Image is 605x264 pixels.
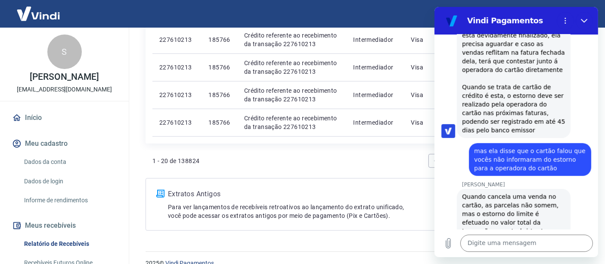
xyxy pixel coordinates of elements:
[168,189,490,199] p: Extratos Antigos
[353,35,397,44] p: Intermediador
[428,154,442,168] a: Previous page
[21,173,118,190] a: Dados de login
[208,35,230,44] p: 185766
[564,6,595,22] button: Sair
[21,235,118,253] a: Relatório de Recebíveis
[159,118,195,127] p: 227610213
[434,7,598,257] iframe: Janela de mensagens
[208,63,230,72] p: 185766
[21,153,118,171] a: Dados da conta
[411,91,445,99] p: Visa
[10,108,118,127] a: Início
[17,85,112,94] p: [EMAIL_ADDRESS][DOMAIN_NAME]
[208,91,230,99] p: 185766
[411,118,445,127] p: Visa
[353,118,397,127] p: Intermediador
[208,118,230,127] p: 185766
[353,63,397,72] p: Intermediador
[159,35,195,44] p: 227610213
[30,72,99,82] p: [PERSON_NAME]
[159,63,195,72] p: 227610213
[353,91,397,99] p: Intermediador
[244,86,340,104] p: Crédito referente ao recebimento da transação 227610213
[10,216,118,235] button: Meus recebíveis
[244,114,340,131] p: Crédito referente ao recebimento da transação 227610213
[10,134,118,153] button: Meu cadastro
[411,63,445,72] p: Visa
[244,59,340,76] p: Crédito referente ao recebimento da transação 227610213
[244,31,340,48] p: Crédito referente ao recebimento da transação 227610213
[168,203,490,220] p: Para ver lançamentos de recebíveis retroativos ao lançamento do extrato unificado, você pode aces...
[21,192,118,209] a: Informe de rendimentos
[425,151,577,171] ul: Pagination
[411,35,445,44] p: Visa
[47,35,82,69] div: S
[156,190,164,198] img: ícone
[152,157,199,165] p: 1 - 20 de 138824
[10,0,66,27] img: Vindi
[159,91,195,99] p: 227610213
